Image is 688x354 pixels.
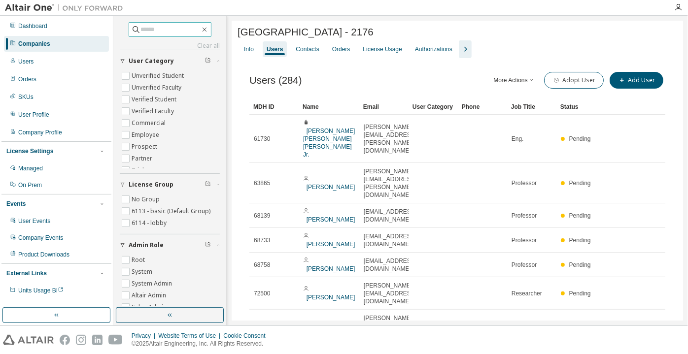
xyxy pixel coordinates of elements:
label: System Admin [132,278,174,290]
label: No Group [132,193,162,205]
label: Verified Faculty [132,105,176,117]
span: [PERSON_NAME][EMAIL_ADDRESS][PERSON_NAME][DOMAIN_NAME] [364,167,416,199]
div: Status [560,99,602,115]
span: Pending [569,261,591,268]
span: [EMAIL_ADDRESS][DOMAIN_NAME] [364,257,416,273]
span: [PERSON_NAME][EMAIL_ADDRESS][PERSON_NAME][PERSON_NAME][DOMAIN_NAME] [364,314,416,354]
img: instagram.svg [76,335,86,345]
div: Cookie Consent [223,332,271,340]
div: Users [18,58,34,65]
button: License Group [120,174,220,195]
div: Job Title [511,99,552,115]
button: More Actions [491,72,538,89]
label: 6114 - lobby [132,217,169,229]
label: Altair Admin [132,290,168,301]
label: Employee [132,129,161,141]
span: Admin Role [129,241,164,249]
div: Orders [332,45,350,53]
button: Add User [610,72,663,89]
a: Clear all [120,42,220,50]
label: Sales Admin [132,301,169,313]
div: License Settings [6,147,53,155]
label: 6113 - basic (Default Group) [132,205,212,217]
span: Clear filter [205,241,211,249]
span: Clear filter [205,57,211,65]
span: [EMAIL_ADDRESS][DOMAIN_NAME] [364,232,416,248]
label: Commercial [132,117,168,129]
span: User Category [129,57,174,65]
label: Unverified Student [132,70,186,82]
label: Unverified Faculty [132,82,183,94]
div: Phone [462,99,503,115]
button: User Category [120,50,220,72]
div: Website Terms of Use [158,332,223,340]
span: Users (284) [249,75,302,86]
span: [PERSON_NAME][EMAIL_ADDRESS][PERSON_NAME][DOMAIN_NAME] [364,123,416,155]
div: Product Downloads [18,251,69,258]
div: Privacy [132,332,158,340]
div: Companies [18,40,50,48]
div: Events [6,200,26,208]
label: Root [132,254,147,266]
div: User Category [413,99,454,115]
span: 63865 [254,179,270,187]
span: 61730 [254,135,270,143]
div: MDH ID [253,99,295,115]
div: License Usage [363,45,402,53]
div: Contacts [296,45,319,53]
div: Email [363,99,405,115]
div: Company Events [18,234,63,242]
span: Clear filter [205,181,211,189]
div: Orders [18,75,36,83]
span: Units Usage BI [18,287,64,294]
a: [PERSON_NAME] [307,265,355,272]
label: System [132,266,154,278]
button: Adopt User [544,72,604,89]
span: 68758 [254,261,270,269]
div: Company Profile [18,129,62,136]
button: Admin Role [120,234,220,256]
span: Pending [569,212,591,219]
span: Professor [512,261,537,269]
div: User Events [18,217,50,225]
a: [PERSON_NAME] [307,184,355,191]
span: [PERSON_NAME][EMAIL_ADDRESS][DOMAIN_NAME] [364,282,416,305]
span: Eng. [512,135,524,143]
span: 68733 [254,236,270,244]
label: Partner [132,153,154,164]
label: Trial [132,164,146,176]
img: linkedin.svg [92,335,103,345]
span: License Group [129,181,173,189]
span: Professor [512,179,537,187]
div: Dashboard [18,22,47,30]
div: Managed [18,164,43,172]
span: 72500 [254,290,270,297]
span: Professor [512,212,537,220]
a: [PERSON_NAME] [307,216,355,223]
span: Professor [512,236,537,244]
span: 68139 [254,212,270,220]
span: Pending [569,135,591,142]
img: Altair One [5,3,128,13]
div: Users [267,45,283,53]
div: Info [244,45,254,53]
p: © 2025 Altair Engineering, Inc. All Rights Reserved. [132,340,272,348]
span: Researcher [512,290,542,297]
img: facebook.svg [60,335,70,345]
label: Verified Student [132,94,178,105]
img: youtube.svg [108,335,123,345]
div: Authorizations [415,45,452,53]
div: On Prem [18,181,42,189]
label: Prospect [132,141,159,153]
div: User Profile [18,111,49,119]
span: [EMAIL_ADDRESS][DOMAIN_NAME] [364,208,416,224]
a: [PERSON_NAME] [PERSON_NAME] [PERSON_NAME] Jr. [303,128,355,158]
div: External Links [6,269,47,277]
img: altair_logo.svg [3,335,54,345]
a: [PERSON_NAME] [307,294,355,301]
span: [GEOGRAPHIC_DATA] - 2176 [238,27,374,38]
div: Name [303,99,355,115]
span: Pending [569,180,591,187]
span: Pending [569,237,591,244]
div: SKUs [18,93,34,101]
